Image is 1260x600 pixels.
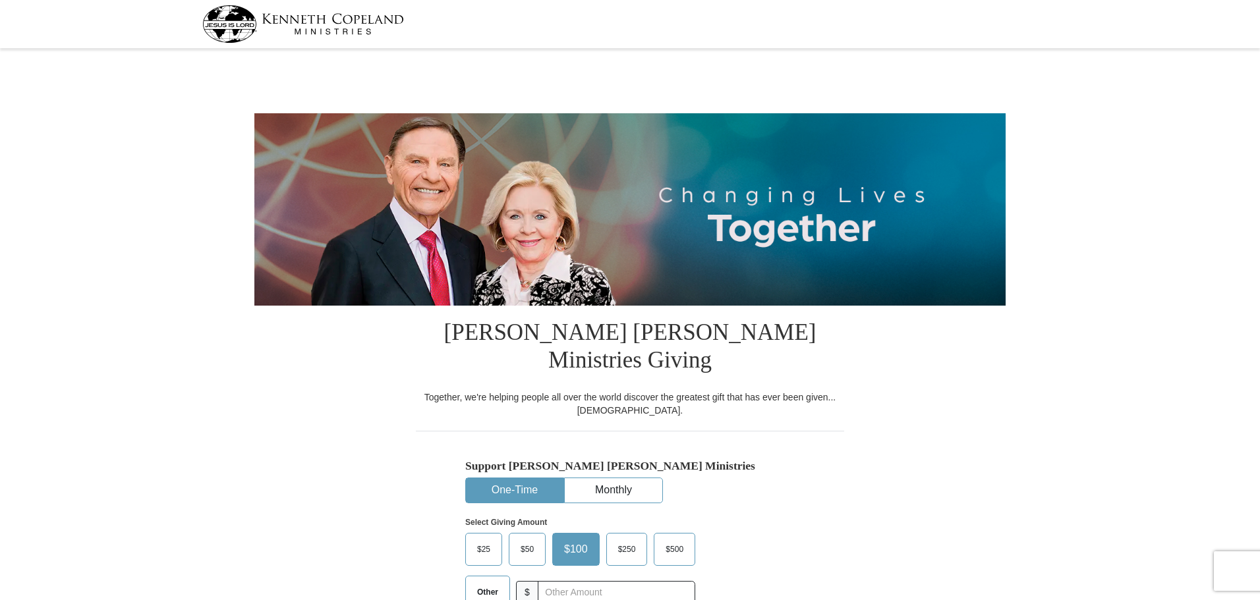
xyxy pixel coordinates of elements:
[465,459,795,473] h5: Support [PERSON_NAME] [PERSON_NAME] Ministries
[416,391,844,417] div: Together, we're helping people all over the world discover the greatest gift that has ever been g...
[465,518,547,527] strong: Select Giving Amount
[471,539,497,559] span: $25
[612,539,643,559] span: $250
[202,5,404,43] img: kcm-header-logo.svg
[558,539,594,559] span: $100
[416,306,844,391] h1: [PERSON_NAME] [PERSON_NAME] Ministries Giving
[466,478,563,503] button: One-Time
[514,539,540,559] span: $50
[565,478,662,503] button: Monthly
[659,539,690,559] span: $500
